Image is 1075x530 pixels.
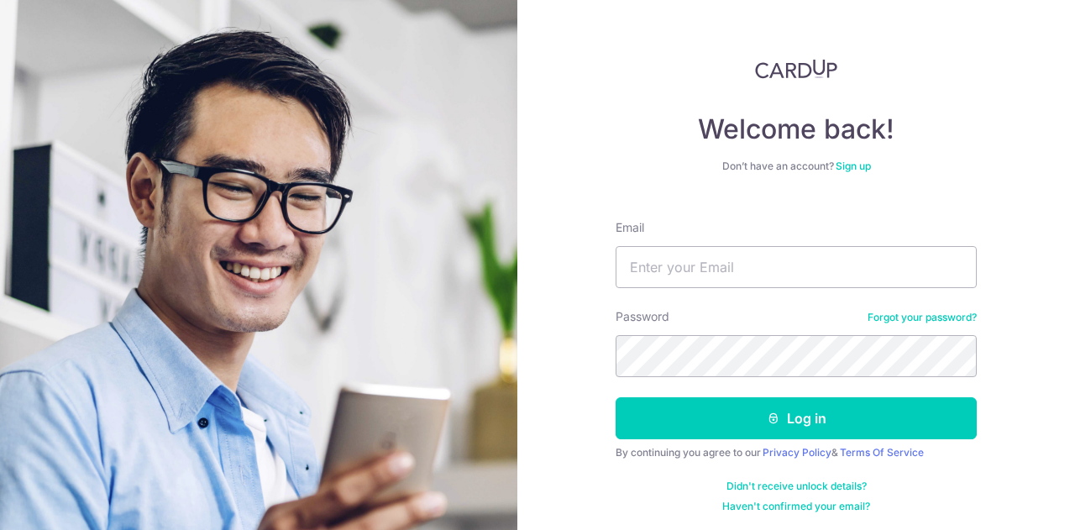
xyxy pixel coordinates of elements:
input: Enter your Email [616,246,977,288]
a: Terms Of Service [840,446,924,459]
button: Log in [616,397,977,439]
div: Don’t have an account? [616,160,977,173]
a: Haven't confirmed your email? [722,500,870,513]
img: CardUp Logo [755,59,837,79]
a: Forgot your password? [868,311,977,324]
label: Email [616,219,644,236]
label: Password [616,308,669,325]
a: Sign up [836,160,871,172]
div: By continuing you agree to our & [616,446,977,459]
a: Privacy Policy [763,446,831,459]
h4: Welcome back! [616,113,977,146]
a: Didn't receive unlock details? [726,480,867,493]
